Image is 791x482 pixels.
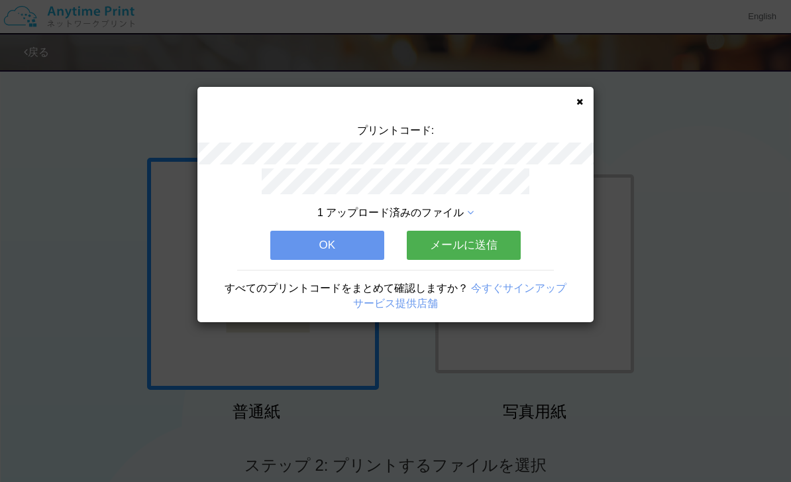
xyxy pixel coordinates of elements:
[225,282,468,294] span: すべてのプリントコードをまとめて確認しますか？
[357,125,434,136] span: プリントコード:
[317,207,464,218] span: 1 アップロード済みのファイル
[353,298,438,309] a: サービス提供店舗
[471,282,566,294] a: 今すぐサインアップ
[270,231,384,260] button: OK
[407,231,521,260] button: メールに送信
